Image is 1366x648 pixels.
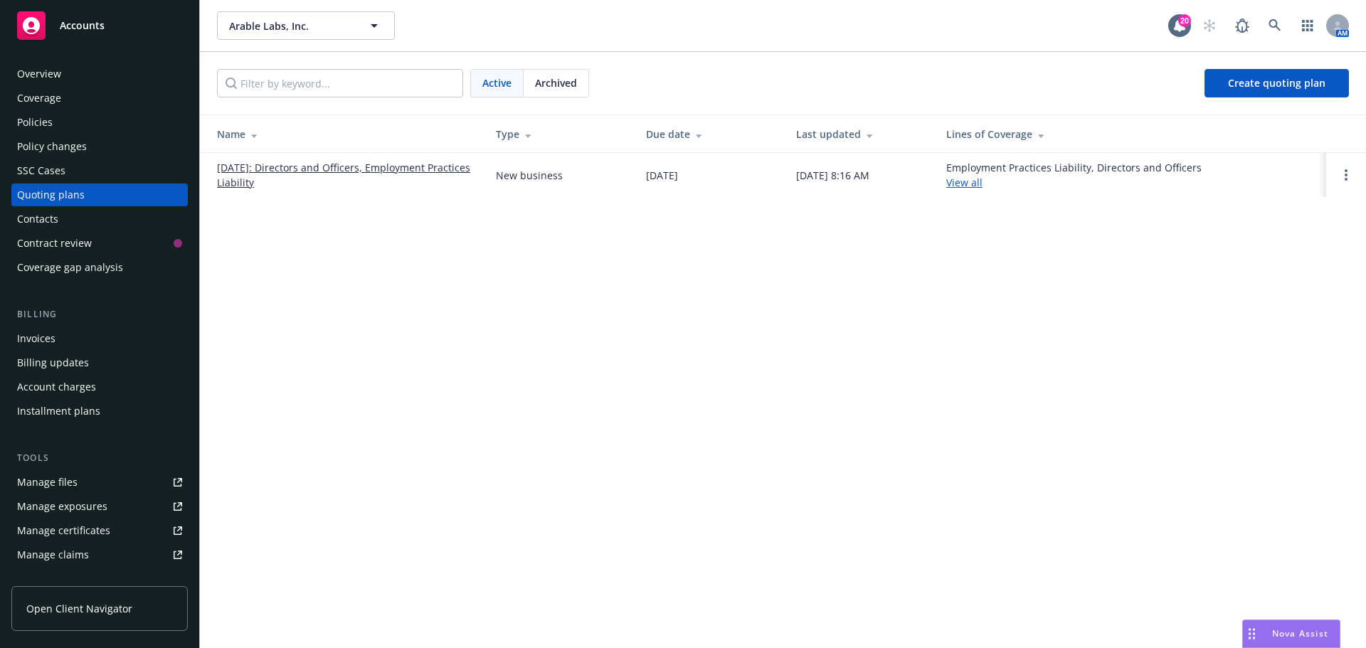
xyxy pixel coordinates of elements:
[217,127,473,142] div: Name
[17,400,100,423] div: Installment plans
[17,519,110,542] div: Manage certificates
[217,11,395,40] button: Arable Labs, Inc.
[1242,620,1340,648] button: Nova Assist
[1338,166,1355,184] a: Open options
[17,135,87,158] div: Policy changes
[11,135,188,158] a: Policy changes
[646,168,678,183] div: [DATE]
[646,127,773,142] div: Due date
[1195,11,1224,40] a: Start snowing
[796,168,869,183] div: [DATE] 8:16 AM
[17,256,123,279] div: Coverage gap analysis
[11,159,188,182] a: SSC Cases
[1204,69,1349,97] a: Create quoting plan
[1272,627,1328,639] span: Nova Assist
[482,75,512,90] span: Active
[11,495,188,518] a: Manage exposures
[17,327,55,350] div: Invoices
[535,75,577,90] span: Archived
[11,111,188,134] a: Policies
[17,351,89,374] div: Billing updates
[1228,11,1256,40] a: Report a Bug
[11,184,188,206] a: Quoting plans
[17,87,61,110] div: Coverage
[11,327,188,350] a: Invoices
[17,376,96,398] div: Account charges
[217,69,463,97] input: Filter by keyword...
[496,168,563,183] div: New business
[11,451,188,465] div: Tools
[11,568,188,590] a: Manage BORs
[17,543,89,566] div: Manage claims
[17,159,65,182] div: SSC Cases
[17,208,58,230] div: Contacts
[11,307,188,322] div: Billing
[229,18,352,33] span: Arable Labs, Inc.
[17,184,85,206] div: Quoting plans
[11,6,188,46] a: Accounts
[11,208,188,230] a: Contacts
[11,376,188,398] a: Account charges
[11,543,188,566] a: Manage claims
[17,568,84,590] div: Manage BORs
[946,176,983,189] a: View all
[11,351,188,374] a: Billing updates
[1228,76,1325,90] span: Create quoting plan
[17,111,53,134] div: Policies
[796,127,923,142] div: Last updated
[946,127,1315,142] div: Lines of Coverage
[11,232,188,255] a: Contract review
[17,232,92,255] div: Contract review
[11,519,188,542] a: Manage certificates
[11,63,188,85] a: Overview
[60,20,105,31] span: Accounts
[17,495,107,518] div: Manage exposures
[1261,11,1289,40] a: Search
[1243,620,1261,647] div: Drag to move
[26,601,132,616] span: Open Client Navigator
[11,256,188,279] a: Coverage gap analysis
[946,160,1202,190] div: Employment Practices Liability, Directors and Officers
[17,471,78,494] div: Manage files
[11,87,188,110] a: Coverage
[496,127,623,142] div: Type
[11,471,188,494] a: Manage files
[217,160,473,190] a: [DATE]: Directors and Officers, Employment Practices Liability
[17,63,61,85] div: Overview
[1293,11,1322,40] a: Switch app
[1178,14,1191,27] div: 20
[11,400,188,423] a: Installment plans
